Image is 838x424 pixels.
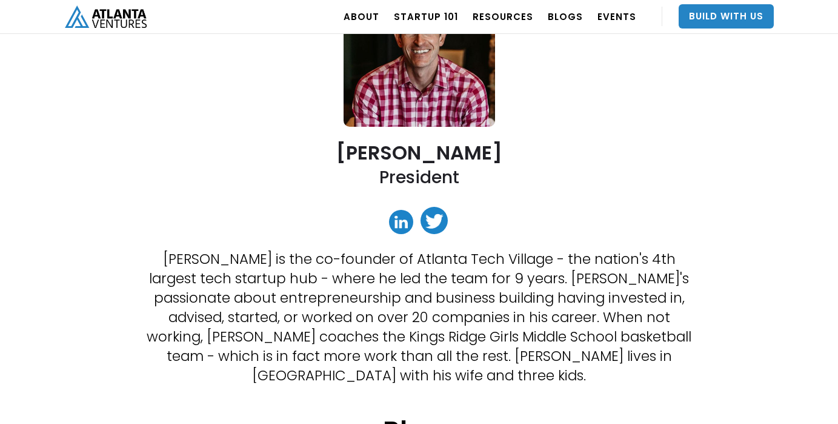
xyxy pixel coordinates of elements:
h2: [PERSON_NAME] [336,142,502,163]
a: Build With Us [679,4,774,29]
h2: President [379,166,459,189]
p: [PERSON_NAME] is the co-founder of Atlanta Tech Village - the nation's 4th largest tech startup h... [145,249,693,385]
